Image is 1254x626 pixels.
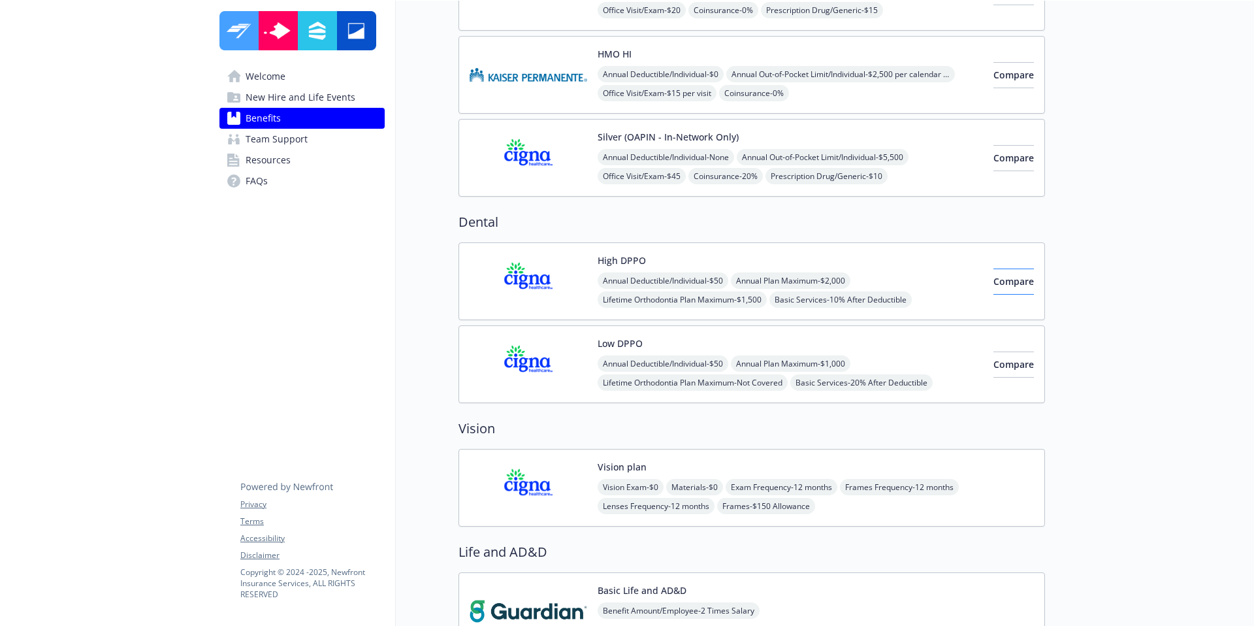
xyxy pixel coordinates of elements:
[240,567,384,600] p: Copyright © 2024 - 2025 , Newfront Insurance Services, ALL RIGHTS RESERVED
[790,374,933,391] span: Basic Services - 20% After Deductible
[737,149,908,165] span: Annual Out-of-Pocket Limit/Individual - $5,500
[246,129,308,150] span: Team Support
[219,66,385,87] a: Welcome
[246,150,291,171] span: Resources
[666,479,723,495] span: Materials - $0
[598,602,760,619] span: Benefit Amount/Employee - 2 Times Salary
[598,254,646,267] button: High DPPO
[840,479,959,495] span: Frames Frequency - 12 months
[598,149,734,165] span: Annual Deductible/Individual - None
[598,85,716,101] span: Office Visit/Exam - $15 per visit
[765,168,888,184] span: Prescription Drug/Generic - $10
[761,2,883,18] span: Prescription Drug/Generic - $15
[688,168,763,184] span: Coinsurance - 20%
[993,152,1034,164] span: Compare
[598,2,686,18] span: Office Visit/Exam - $20
[993,62,1034,88] button: Compare
[246,171,268,191] span: FAQs
[598,460,647,474] button: Vision plan
[598,374,788,391] span: Lifetime Orthodontia Plan Maximum - Not Covered
[246,66,285,87] span: Welcome
[993,69,1034,81] span: Compare
[219,87,385,108] a: New Hire and Life Events
[598,47,632,61] button: HMO HI
[458,419,1045,438] h2: Vision
[598,498,715,514] span: Lenses Frequency - 12 months
[219,129,385,150] a: Team Support
[719,85,789,101] span: Coinsurance - 0%
[219,150,385,171] a: Resources
[731,355,850,372] span: Annual Plan Maximum - $1,000
[993,145,1034,171] button: Compare
[993,352,1034,378] button: Compare
[598,584,686,597] button: Basic Life and AD&D
[246,87,355,108] span: New Hire and Life Events
[240,533,384,544] a: Accessibility
[598,355,728,372] span: Annual Deductible/Individual - $50
[993,275,1034,288] span: Compare
[240,516,384,527] a: Terms
[731,272,850,289] span: Annual Plan Maximum - $2,000
[470,337,587,392] img: CIGNA carrier logo
[598,272,728,289] span: Annual Deductible/Individual - $50
[598,130,739,144] button: Silver (OAPIN - In-Network Only)
[598,337,643,350] button: Low DPPO
[726,479,837,495] span: Exam Frequency - 12 months
[240,550,384,561] a: Disclaimer
[726,66,955,82] span: Annual Out-of-Pocket Limit/Individual - $2,500 per calendar year
[470,47,587,103] img: Kaiser Permanente of Hawaii carrier logo
[219,171,385,191] a: FAQs
[470,130,587,186] img: CIGNA carrier logo
[769,291,912,308] span: Basic Services - 10% After Deductible
[219,108,385,129] a: Benefits
[717,498,815,514] span: Frames - $150 Allowance
[458,542,1045,562] h2: Life and AD&D
[598,291,767,308] span: Lifetime Orthodontia Plan Maximum - $1,500
[993,358,1034,371] span: Compare
[688,2,758,18] span: Coinsurance - 0%
[598,168,686,184] span: Office Visit/Exam - $45
[458,212,1045,232] h2: Dental
[246,108,281,129] span: Benefits
[470,460,587,516] img: CIGNA carrier logo
[598,66,724,82] span: Annual Deductible/Individual - $0
[240,499,384,510] a: Privacy
[993,269,1034,295] button: Compare
[598,479,664,495] span: Vision Exam - $0
[470,254,587,309] img: CIGNA carrier logo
